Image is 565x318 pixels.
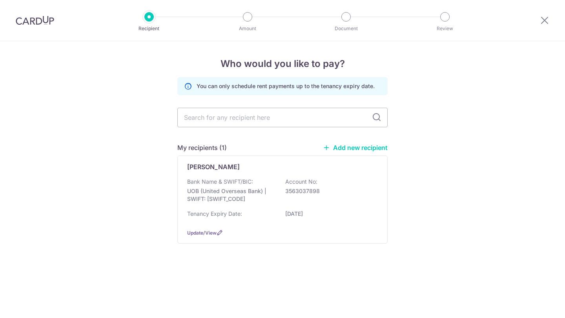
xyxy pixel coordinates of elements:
[187,162,240,172] p: [PERSON_NAME]
[177,108,388,127] input: Search for any recipient here
[187,210,242,218] p: Tenancy Expiry Date:
[177,57,388,71] h4: Who would you like to pay?
[197,82,375,90] p: You can only schedule rent payments up to the tenancy expiry date.
[177,143,227,152] h5: My recipients (1)
[285,210,373,218] p: [DATE]
[219,25,277,33] p: Amount
[187,230,217,236] a: Update/View
[285,178,317,186] p: Account No:
[120,25,178,33] p: Recipient
[323,144,388,152] a: Add new recipient
[16,16,54,25] img: CardUp
[416,25,474,33] p: Review
[317,25,375,33] p: Document
[187,187,275,203] p: UOB (United Overseas Bank) | SWIFT: [SWIFT_CODE]
[514,295,557,314] iframe: Opens a widget where you can find more information
[285,187,373,195] p: 3563037898
[187,178,253,186] p: Bank Name & SWIFT/BIC:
